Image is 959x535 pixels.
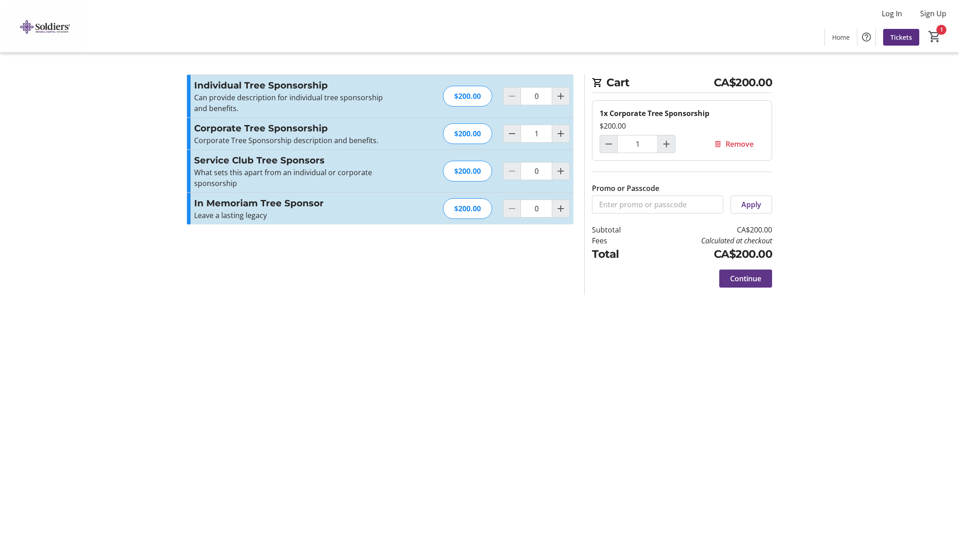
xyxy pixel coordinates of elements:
span: Home [832,33,850,42]
input: Corporate Tree Sponsorship Quantity [521,125,552,143]
button: Continue [719,270,772,288]
button: Cart [926,28,943,45]
button: Increment by one [552,125,569,142]
p: Can provide description for individual tree sponsorship and benefits. [194,92,391,114]
a: Tickets [883,29,919,46]
span: Continue [730,273,761,284]
p: What sets this apart from an individual or corporate sponsorship [194,167,391,189]
div: 1x Corporate Tree Sponsorship [600,108,764,119]
h2: Cart [592,74,772,93]
label: Promo or Passcode [592,183,659,194]
div: $200.00 [600,121,764,131]
a: Home [825,29,857,46]
div: $200.00 [443,123,492,144]
button: Increment by one [552,200,569,217]
button: Remove [703,135,764,153]
button: Sign Up [913,6,954,21]
button: Log In [875,6,909,21]
button: Decrement by one [600,135,617,153]
input: Service Club Tree Sponsors Quantity [521,162,552,180]
span: Remove [726,139,754,149]
td: CA$200.00 [644,246,772,262]
td: Fees [592,235,644,246]
button: Increment by one [552,163,569,180]
span: Sign Up [920,8,946,19]
td: Total [592,246,644,262]
td: Calculated at checkout [644,235,772,246]
span: Apply [741,199,761,210]
button: Help [857,28,875,46]
h3: In Memoriam Tree Sponsor [194,196,391,210]
input: Individual Tree Sponsorship Quantity [521,87,552,105]
div: $200.00 [443,86,492,107]
td: Subtotal [592,224,644,235]
button: Increment by one [658,135,675,153]
p: Leave a lasting legacy [194,210,391,221]
input: Corporate Tree Sponsorship Quantity [617,135,658,153]
p: Corporate Tree Sponsorship description and benefits. [194,135,391,146]
span: Log In [882,8,902,19]
button: Increment by one [552,88,569,105]
input: Enter promo or passcode [592,195,723,214]
h3: Service Club Tree Sponsors [194,154,391,167]
img: Orillia Soldiers' Memorial Hospital Foundation's Logo [5,4,86,49]
span: CA$200.00 [714,74,773,91]
span: Tickets [890,33,912,42]
button: Decrement by one [503,125,521,142]
div: $200.00 [443,198,492,219]
td: CA$200.00 [644,224,772,235]
h3: Individual Tree Sponsorship [194,79,391,92]
button: Apply [731,195,772,214]
div: $200.00 [443,161,492,181]
h3: Corporate Tree Sponsorship [194,121,391,135]
input: In Memoriam Tree Sponsor Quantity [521,200,552,218]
